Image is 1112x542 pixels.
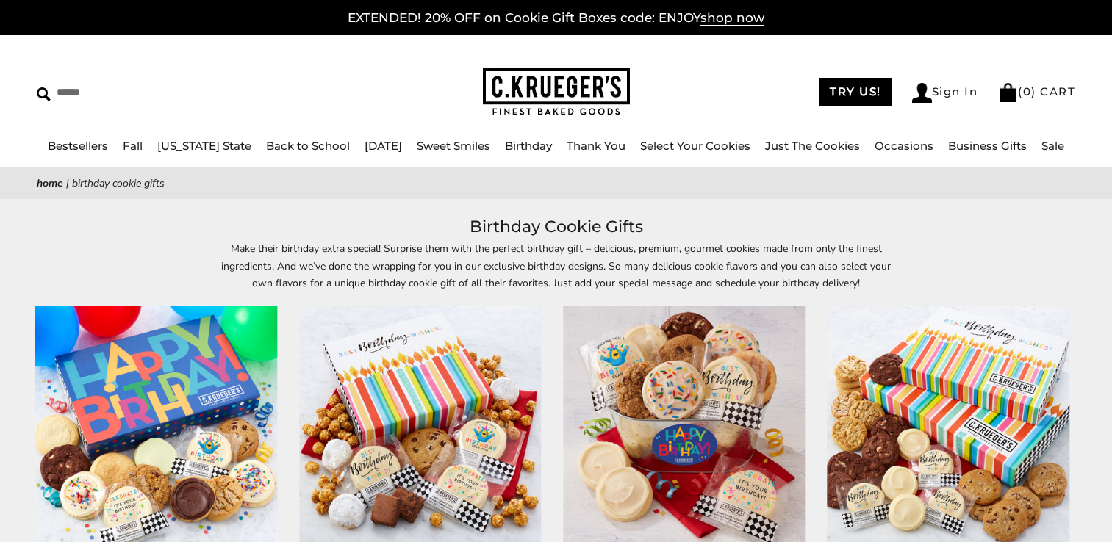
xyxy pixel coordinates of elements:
span: Birthday Cookie Gifts [72,176,165,190]
a: [US_STATE] State [157,139,251,153]
a: Back to School [266,139,350,153]
input: Search [37,81,283,104]
a: [DATE] [365,139,402,153]
a: EXTENDED! 20% OFF on Cookie Gift Boxes code: ENJOYshop now [348,10,764,26]
a: Business Gifts [948,139,1027,153]
a: Birthday [505,139,552,153]
a: Thank You [567,139,625,153]
a: Sale [1041,139,1064,153]
a: (0) CART [998,84,1075,98]
img: Bag [998,83,1018,102]
a: Home [37,176,63,190]
p: Make their birthday extra special! Surprise them with the perfect birthday gift – delicious, prem... [218,240,894,291]
a: Sweet Smiles [417,139,490,153]
span: | [66,176,69,190]
img: Search [37,87,51,101]
a: Sign In [912,83,978,103]
span: shop now [700,10,764,26]
span: 0 [1023,84,1032,98]
a: Fall [123,139,143,153]
img: C.KRUEGER'S [483,68,630,116]
a: Just The Cookies [765,139,860,153]
nav: breadcrumbs [37,175,1075,192]
a: Occasions [875,139,933,153]
a: TRY US! [819,78,892,106]
img: Account [912,83,932,103]
h1: Birthday Cookie Gifts [59,214,1053,240]
a: Bestsellers [48,139,108,153]
a: Select Your Cookies [640,139,750,153]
